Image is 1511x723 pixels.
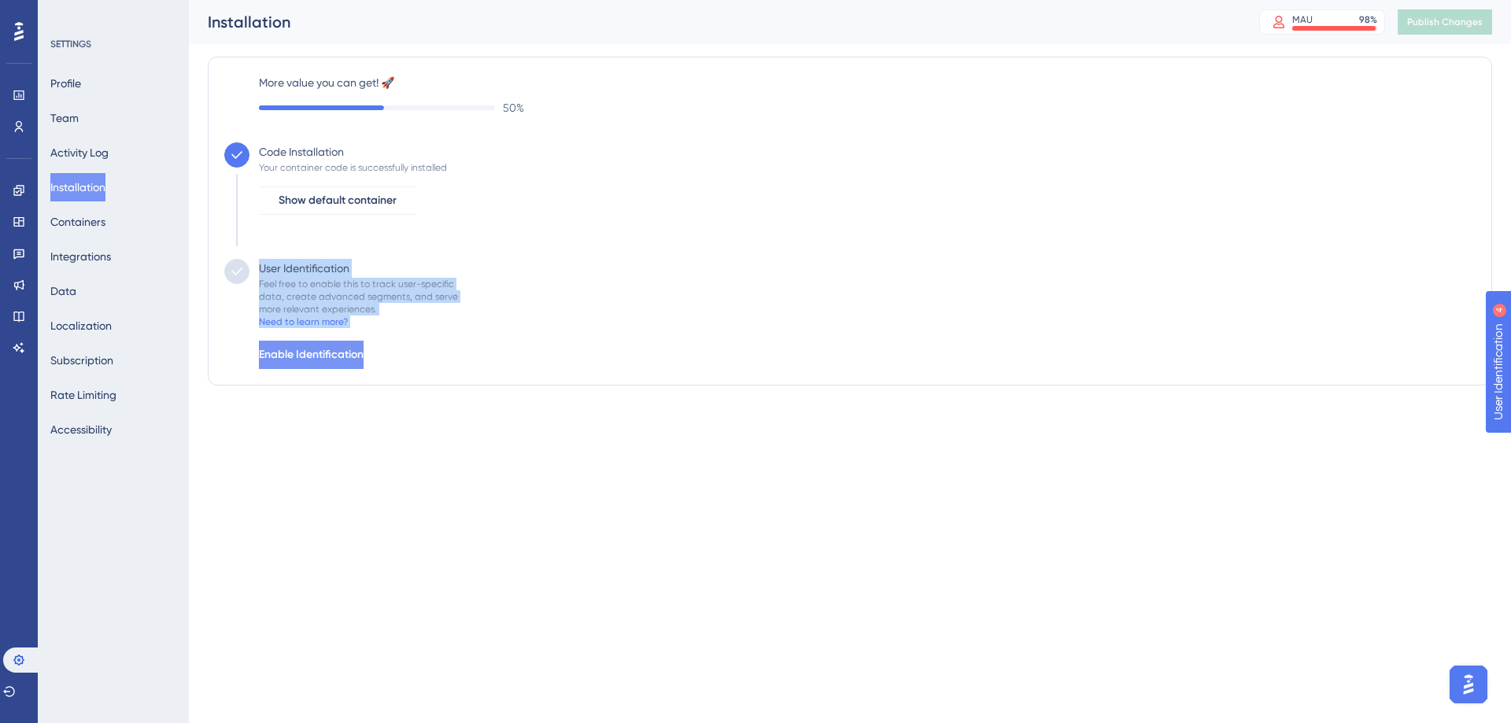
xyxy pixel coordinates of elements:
button: Containers [50,208,105,236]
button: Localization [50,312,112,340]
div: SETTINGS [50,38,178,50]
button: Subscription [50,346,113,374]
div: Feel free to enable this to track user-specific data, create advanced segments, and serve more re... [259,278,458,315]
label: More value you can get! 🚀 [259,73,1476,92]
button: Enable Identification [259,341,364,369]
button: Rate Limiting [50,381,116,409]
button: Activity Log [50,138,109,167]
div: Your container code is successfully installed [259,161,447,174]
button: Integrations [50,242,111,271]
span: 50 % [503,98,524,117]
div: Installation [208,11,1220,33]
div: 98 % [1359,13,1377,26]
button: Team [50,104,79,132]
div: MAU [1292,13,1313,26]
button: Installation [50,173,105,201]
iframe: UserGuiding AI Assistant Launcher [1445,661,1492,708]
button: Publish Changes [1398,9,1492,35]
button: Profile [50,69,81,98]
span: Enable Identification [259,345,364,364]
div: 4 [120,8,125,20]
div: User Identification [259,259,349,278]
button: Accessibility [50,415,112,444]
button: Data [50,277,76,305]
div: Need to learn more? [259,315,348,328]
span: User Identification [13,4,109,23]
span: Show default container [279,191,397,210]
button: Show default container [259,186,416,215]
div: Code Installation [259,142,344,161]
span: Publish Changes [1407,16,1483,28]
